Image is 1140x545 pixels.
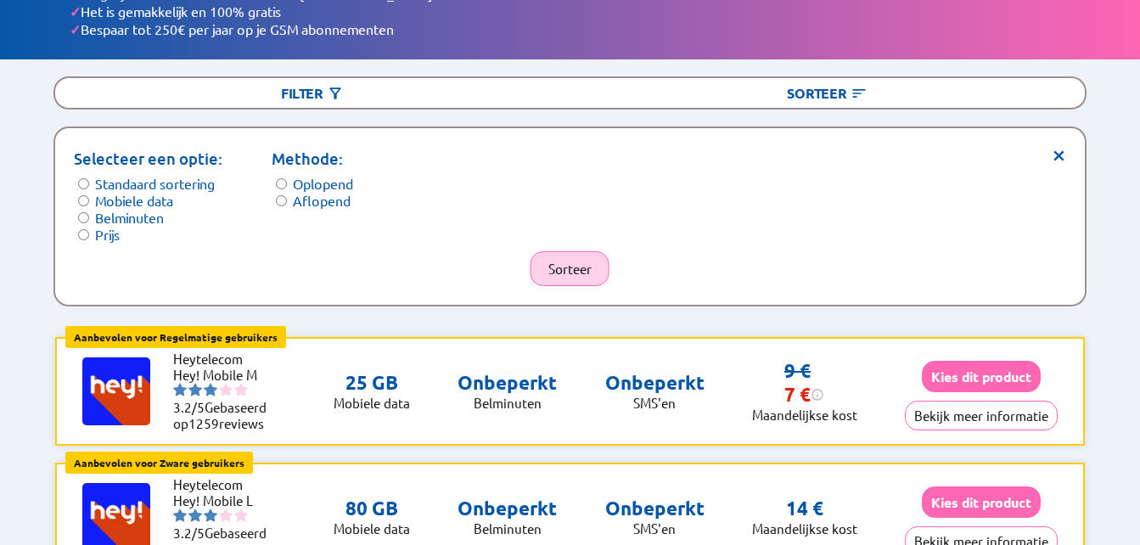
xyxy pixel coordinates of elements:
[811,388,824,402] img: information
[327,85,344,102] img: Knop om het GSM abonnement filtermenu te openen
[188,508,202,522] img: starnr2
[204,383,217,396] img: starnr3
[219,383,233,396] img: starnr4
[74,456,244,469] b: Aanbevolen voor Zware gebruikers
[605,371,705,395] p: Onbeperkt
[82,357,150,425] img: Logo of Heytelecom
[605,497,705,520] p: Onbeperkt
[458,520,557,537] p: Belminuten
[605,520,705,537] p: SMS'en
[173,367,275,383] li: Hey! Mobile M
[1052,147,1066,160] span: ×
[784,359,811,382] s: 9 €
[173,492,275,508] li: Hey! Mobile L
[173,525,205,541] span: 3.2/5
[458,497,557,520] p: Onbeperkt
[173,399,205,415] span: 3.2/5
[905,401,1058,430] button: Bekijk meer informatie
[570,78,1084,108] div: Sorteer
[70,20,81,38] span: ✓
[922,494,1041,510] a: Kies dit product
[173,351,275,367] li: Heytelecom
[173,508,187,522] img: starnr1
[70,3,1083,20] li: Het is gemakkelijk en 100% gratis
[95,226,120,243] label: Prijs
[905,407,1058,424] a: Bekijk meer informatie
[173,476,275,492] li: Heytelecom
[95,209,164,226] label: Belminuten
[219,508,233,522] img: starnr4
[786,497,823,520] p: 14 €
[74,330,278,344] b: Aanbevolen voor Regelmatige gebruikers
[922,486,1041,518] button: Kies dit product
[334,497,410,520] p: 80 GB
[188,415,219,431] span: 1259
[334,520,410,537] p: Mobiele data
[234,383,248,396] img: starnr5
[204,508,217,522] img: starnr3
[458,395,557,411] p: Belminuten
[70,3,81,20] span: ✓
[95,175,215,192] label: Standaard sortering
[605,395,705,411] p: SMS'en
[531,251,609,286] button: Sorteer
[188,383,202,396] img: starnr2
[173,383,187,396] img: starnr1
[173,399,275,431] li: Gebaseerd op reviews
[922,361,1041,392] button: Kies dit product
[293,192,351,209] label: Aflopend
[334,395,410,411] p: Mobiele data
[334,371,410,395] p: 25 GB
[752,520,857,537] p: Maandelijkse kost
[234,508,248,522] img: starnr5
[784,383,824,407] div: 7 €
[74,147,222,171] p: Selecteer een optie:
[95,192,173,209] label: Mobiele data
[70,20,1083,38] li: Bespaar tot 250€ per jaar op je GSM abonnementen
[293,175,353,192] label: Oplopend
[458,371,557,395] p: Onbeperkt
[752,407,857,423] p: Maandelijkse kost
[55,78,570,108] div: Filter
[922,368,1041,385] a: Kies dit product
[851,85,868,102] img: Knop om het GSM abonnement sorteermenu te openen
[272,147,353,171] p: Methode:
